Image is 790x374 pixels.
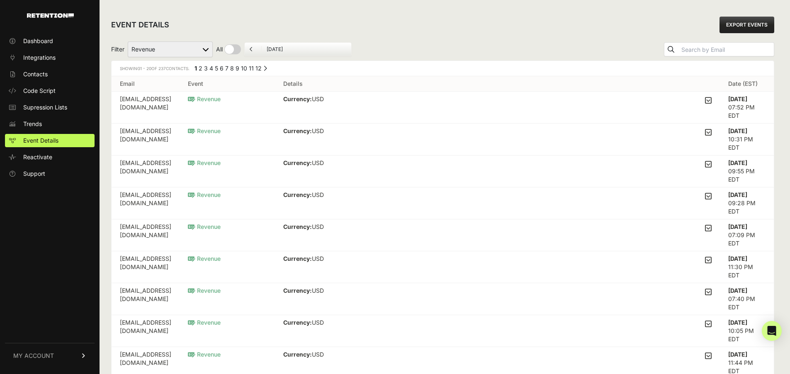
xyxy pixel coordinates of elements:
strong: [DATE] [728,287,747,294]
td: [EMAIL_ADDRESS][DOMAIN_NAME] [112,124,180,155]
span: Filter [111,45,124,53]
a: Support [5,167,95,180]
a: Page 3 [204,65,208,72]
a: Event Details [5,134,95,147]
a: Page 4 [209,65,213,72]
p: USD [283,350,352,359]
a: Page 7 [225,65,228,72]
td: [EMAIL_ADDRESS][DOMAIN_NAME] [112,219,180,251]
p: USD [283,159,353,167]
span: 237 [158,66,166,71]
strong: Currency: [283,287,312,294]
input: Search by Email [680,44,774,56]
a: Code Script [5,84,95,97]
strong: Currency: [283,255,312,262]
strong: Currency: [283,319,312,326]
td: [EMAIL_ADDRESS][DOMAIN_NAME] [112,155,180,187]
a: Trends [5,117,95,131]
a: Page 11 [249,65,254,72]
a: Integrations [5,51,95,64]
td: 07:09 PM EDT [720,219,774,251]
a: Page 2 [199,65,202,72]
span: Code Script [23,87,56,95]
a: Page 5 [215,65,218,72]
em: Page 1 [194,65,197,72]
a: Reactivate [5,151,95,164]
th: Date (EST) [720,76,774,92]
select: Filter [128,41,213,57]
span: MY ACCOUNT [13,352,54,360]
span: Revenue [188,287,221,294]
p: USD [283,255,355,263]
span: Reactivate [23,153,52,161]
a: Page 10 [241,65,247,72]
span: Trends [23,120,42,128]
a: Dashboard [5,34,95,48]
p: USD [283,127,352,135]
td: [EMAIL_ADDRESS][DOMAIN_NAME] [112,315,180,347]
a: EXPORT EVENTS [720,17,774,33]
span: Event Details [23,136,58,145]
strong: Currency: [283,127,312,134]
strong: Currency: [283,351,312,358]
img: Retention.com [27,13,74,18]
td: 10:05 PM EDT [720,315,774,347]
span: Revenue [188,159,221,166]
td: [EMAIL_ADDRESS][DOMAIN_NAME] [112,283,180,315]
strong: Currency: [283,191,312,198]
p: USD [283,191,353,199]
strong: Currency: [283,159,312,166]
td: [EMAIL_ADDRESS][DOMAIN_NAME] [112,187,180,219]
td: 07:52 PM EDT [720,92,774,124]
span: Contacts. [157,66,190,71]
strong: Currency: [283,223,312,230]
a: Page 12 [255,65,262,72]
div: Pagination [193,64,267,75]
td: [EMAIL_ADDRESS][DOMAIN_NAME] [112,92,180,124]
span: Revenue [188,127,221,134]
span: Integrations [23,53,56,62]
strong: [DATE] [728,319,747,326]
span: Revenue [188,191,221,198]
span: Revenue [188,95,221,102]
a: Page 8 [230,65,234,72]
td: 07:40 PM EDT [720,283,774,315]
a: Contacts [5,68,95,81]
span: Revenue [188,351,221,358]
a: Page 6 [220,65,224,72]
strong: [DATE] [728,351,747,358]
span: Revenue [188,319,221,326]
th: Details [275,76,720,92]
strong: [DATE] [728,159,747,166]
a: Supression Lists [5,101,95,114]
div: Open Intercom Messenger [762,321,782,341]
td: 09:55 PM EDT [720,155,774,187]
td: 09:28 PM EDT [720,187,774,219]
p: USD [283,95,355,103]
span: Revenue [188,223,221,230]
h2: EVENT DETAILS [111,19,169,31]
strong: [DATE] [728,255,747,262]
strong: Currency: [283,95,312,102]
span: Support [23,170,45,178]
span: Revenue [188,255,221,262]
th: Email [112,76,180,92]
th: Event [180,76,275,92]
a: MY ACCOUNT [5,343,95,368]
strong: [DATE] [728,95,747,102]
p: USD [283,318,354,327]
span: Supression Lists [23,103,67,112]
span: Dashboard [23,37,53,45]
strong: [DATE] [728,223,747,230]
strong: [DATE] [728,127,747,134]
span: Contacts [23,70,48,78]
p: USD [283,287,352,295]
td: 10:31 PM EDT [720,124,774,155]
strong: [DATE] [728,191,747,198]
td: [EMAIL_ADDRESS][DOMAIN_NAME] [112,251,180,283]
p: USD [283,223,353,231]
a: Page 9 [236,65,239,72]
td: 11:30 PM EDT [720,251,774,283]
span: 1 - 20 [140,66,151,71]
div: Showing of [120,64,190,73]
